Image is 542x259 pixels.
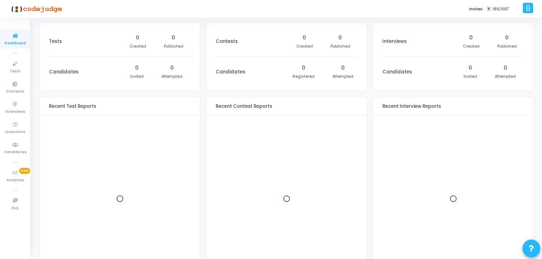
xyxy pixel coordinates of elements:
div: Created [129,43,146,49]
h3: Recent Contest Reports [216,104,272,109]
span: Interviews [5,109,25,115]
h3: Contests [216,39,238,44]
div: Attempted [495,73,516,79]
div: Published [164,43,183,49]
div: 0 [135,64,139,72]
h3: Interviews [382,39,406,44]
span: Dashboard [5,40,26,46]
span: Analytics [6,177,24,183]
div: 0 [170,64,174,72]
div: 0 [469,34,473,42]
span: T [486,6,491,12]
span: FAQ [11,205,19,211]
div: Created [463,43,480,49]
div: 0 [341,64,345,72]
div: 0 [505,34,509,42]
h3: Tests [49,39,62,44]
div: Created [296,43,313,49]
img: logo [9,2,62,16]
span: Candidates [4,149,27,155]
div: Invited [130,73,144,79]
div: Invited [464,73,477,79]
span: 186/687 [493,6,509,12]
div: 0 [172,34,175,42]
div: Published [497,43,517,49]
span: Tests [10,68,21,75]
h3: Candidates [49,69,78,75]
div: 0 [338,34,342,42]
div: Attempted [332,73,353,79]
h3: Recent Interview Reports [382,104,441,109]
label: Invites: [469,6,483,12]
div: Attempted [161,73,182,79]
div: 0 [504,64,507,72]
div: Registered [293,73,315,79]
span: Questions [5,129,25,135]
div: 0 [303,34,306,42]
div: 0 [469,64,472,72]
h3: Candidates [382,69,412,75]
h3: Recent Test Reports [49,104,96,109]
span: Contests [6,89,24,95]
h3: Candidates [216,69,245,75]
div: 0 [302,64,305,72]
div: Published [331,43,350,49]
div: 0 [136,34,139,42]
span: New [19,168,30,174]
